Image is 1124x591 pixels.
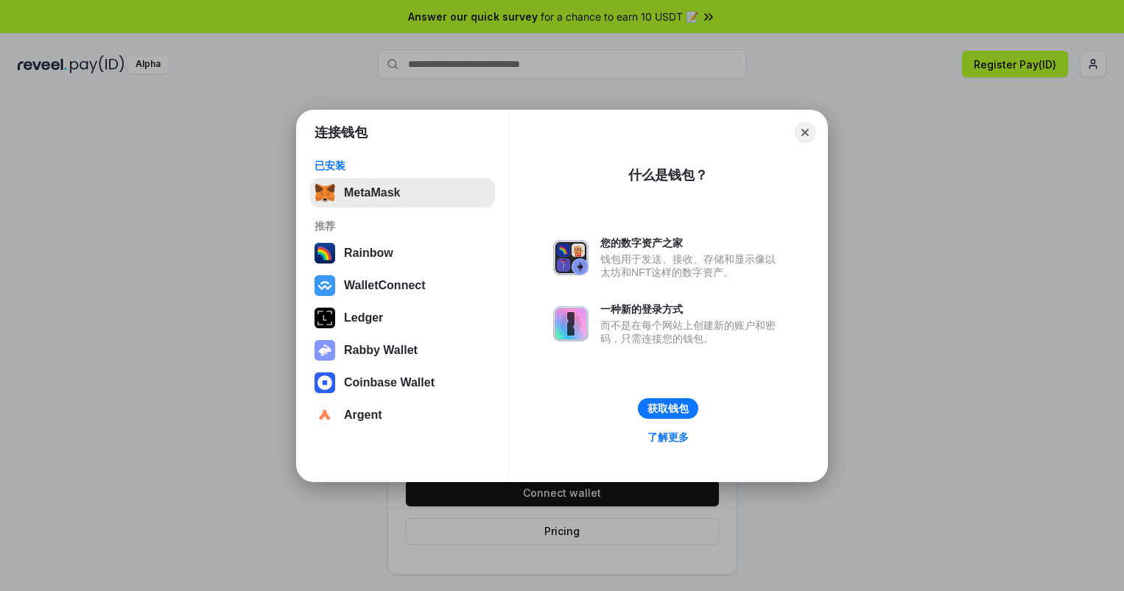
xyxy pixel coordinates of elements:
div: 一种新的登录方式 [600,302,783,316]
div: Rabby Wallet [344,344,418,357]
img: svg+xml,%3Csvg%20width%3D%22120%22%20height%3D%22120%22%20viewBox%3D%220%200%20120%20120%22%20fil... [315,243,335,263]
div: MetaMask [344,186,400,199]
div: Ledger [344,311,383,325]
div: 推荐 [315,219,491,233]
div: Rainbow [344,247,393,260]
div: Argent [344,408,382,422]
div: 您的数字资产之家 [600,236,783,250]
button: Argent [310,400,495,430]
img: svg+xml,%3Csvg%20xmlns%3D%22http%3A%2F%2Fwww.w3.org%2F2000%2Fsvg%22%20fill%3D%22none%22%20viewBox... [553,306,589,341]
div: 而不是在每个网站上创建新的账户和密码，只需连接您的钱包。 [600,319,783,345]
img: svg+xml,%3Csvg%20xmlns%3D%22http%3A%2F%2Fwww.w3.org%2F2000%2Fsvg%22%20fill%3D%22none%22%20viewBox... [315,340,335,361]
button: Rainbow [310,238,495,268]
button: Ledger [310,303,495,333]
img: svg+xml,%3Csvg%20width%3D%2228%22%20height%3D%2228%22%20viewBox%3D%220%200%2028%2028%22%20fill%3D... [315,372,335,393]
button: Coinbase Wallet [310,368,495,397]
div: 了解更多 [647,431,689,444]
img: svg+xml,%3Csvg%20width%3D%2228%22%20height%3D%2228%22%20viewBox%3D%220%200%2028%2028%22%20fill%3D... [315,405,335,425]
button: 获取钱包 [638,398,698,419]
button: Rabby Wallet [310,336,495,365]
a: 了解更多 [639,428,698,447]
div: Coinbase Wallet [344,376,435,389]
img: svg+xml,%3Csvg%20xmlns%3D%22http%3A%2F%2Fwww.w3.org%2F2000%2Fsvg%22%20fill%3D%22none%22%20viewBox... [553,240,589,275]
button: MetaMask [310,178,495,208]
h1: 连接钱包 [315,124,368,141]
img: svg+xml,%3Csvg%20width%3D%2228%22%20height%3D%2228%22%20viewBox%3D%220%200%2028%2028%22%20fill%3D... [315,275,335,296]
button: WalletConnect [310,271,495,300]
button: Close [795,122,815,143]
img: svg+xml,%3Csvg%20xmlns%3D%22http%3A%2F%2Fwww.w3.org%2F2000%2Fsvg%22%20width%3D%2228%22%20height%3... [315,308,335,328]
div: 已安装 [315,159,491,172]
div: 钱包用于发送、接收、存储和显示像以太坊和NFT这样的数字资产。 [600,252,783,279]
div: WalletConnect [344,279,426,292]
img: svg+xml,%3Csvg%20fill%3D%22none%22%20height%3D%2233%22%20viewBox%3D%220%200%2035%2033%22%20width%... [315,183,335,203]
div: 什么是钱包？ [628,166,708,184]
div: 获取钱包 [647,402,689,415]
